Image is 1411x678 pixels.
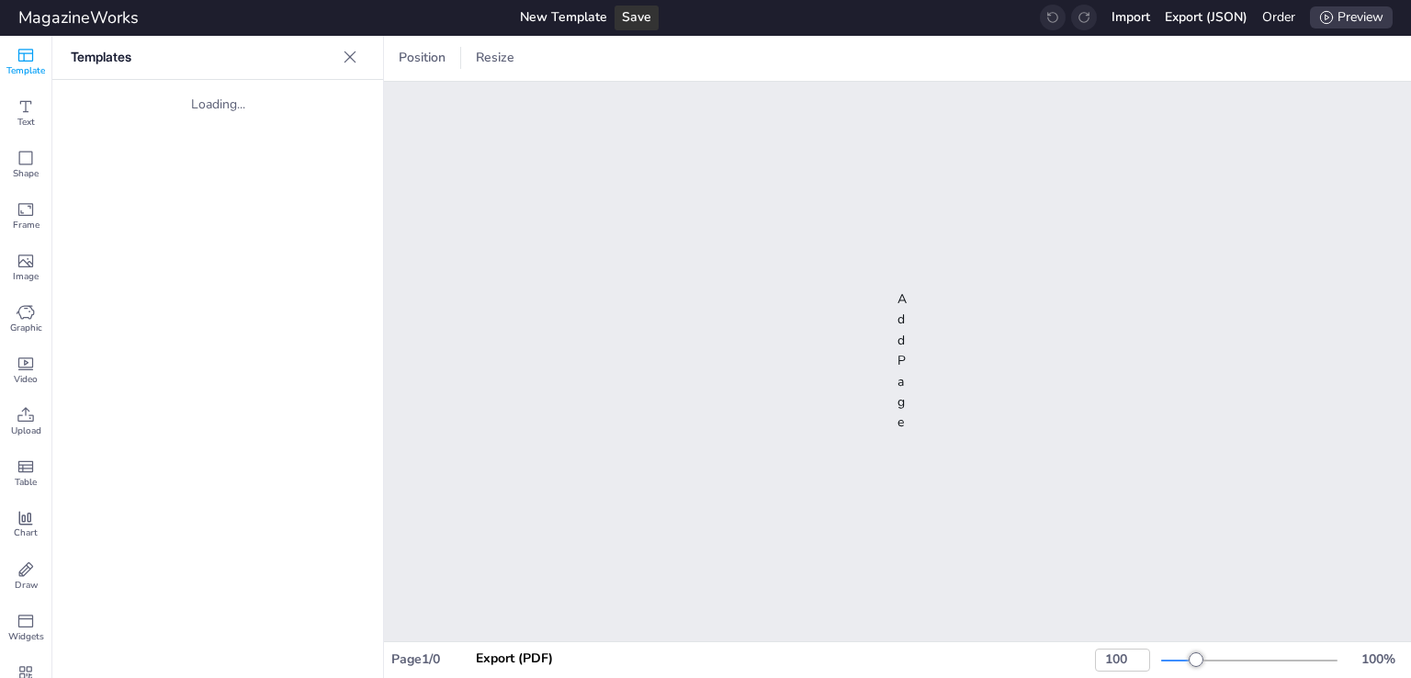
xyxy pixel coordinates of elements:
div: 100 % [1356,650,1400,670]
div: Save [615,6,659,29]
a: Order [1262,8,1295,26]
div: New Template [520,7,607,28]
div: MagazineWorks [18,5,139,31]
div: Export (PDF) [476,649,553,669]
span: Widgets [8,630,44,643]
div: Import [1112,7,1150,28]
span: Template [6,64,45,77]
div: Page 1 / 0 [391,650,768,670]
div: Preview [1310,6,1393,28]
span: Position [395,48,449,68]
span: Draw [15,579,38,592]
input: Enter zoom percentage (1-500) [1095,649,1150,671]
div: Loading... [191,95,245,663]
span: Image [13,270,39,283]
p: Templates [71,35,335,79]
span: Table [15,476,37,489]
span: Video [14,373,38,386]
div: Export (JSON) [1165,7,1247,28]
span: Chart [14,526,38,539]
span: Text [17,116,35,129]
span: Graphic [10,322,42,334]
span: Resize [472,48,518,68]
span: Shape [13,167,39,180]
span: Frame [13,219,40,232]
span: Upload [11,424,41,437]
